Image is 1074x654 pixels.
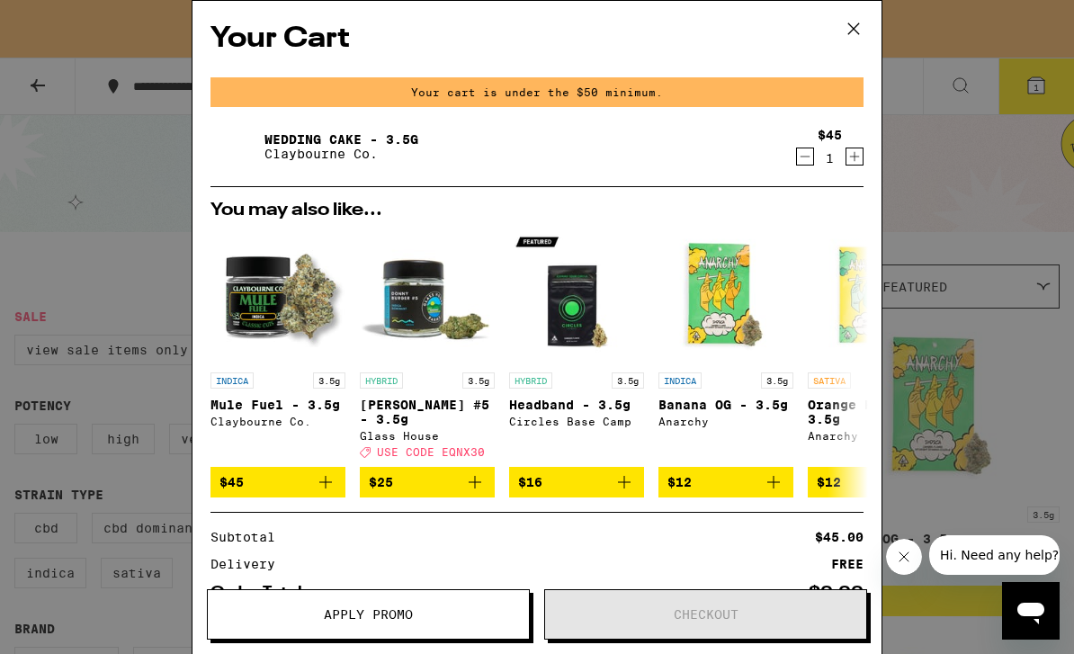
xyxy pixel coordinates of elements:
img: Glass House - Donny Burger #5 - 3.5g [360,228,495,363]
div: Order Total [210,585,315,601]
span: $25 [369,475,393,489]
p: HYBRID [509,372,552,389]
div: $0.00 [809,585,864,601]
span: $12 [667,475,692,489]
a: Open page for Headband - 3.5g from Circles Base Camp [509,228,644,467]
p: Banana OG - 3.5g [658,398,793,412]
p: 3.5g [612,372,644,389]
a: Open page for Banana OG - 3.5g from Anarchy [658,228,793,467]
a: Open page for Donny Burger #5 - 3.5g from Glass House [360,228,495,467]
span: USE CODE EQNX30 [377,446,485,458]
span: Checkout [674,608,738,621]
span: Apply Promo [324,608,413,621]
p: HYBRID [360,372,403,389]
button: Decrement [796,148,814,166]
iframe: Close message [886,539,922,575]
p: 3.5g [462,372,495,389]
button: Add to bag [509,467,644,497]
div: FREE [831,558,864,570]
img: Anarchy - Banana OG - 3.5g [658,228,793,363]
button: Checkout [544,589,867,640]
img: Claybourne Co. - Mule Fuel - 3.5g [210,228,345,363]
div: Subtotal [210,531,288,543]
div: $45 [818,128,842,142]
div: Glass House [360,430,495,442]
iframe: Button to launch messaging window [1002,582,1060,640]
div: Circles Base Camp [509,416,644,427]
span: $45 [219,475,244,489]
p: Claybourne Co. [264,147,418,161]
span: $16 [518,475,542,489]
a: Wedding Cake - 3.5g [264,132,418,147]
div: $45.00 [815,531,864,543]
button: Apply Promo [207,589,530,640]
p: SATIVA [808,372,851,389]
div: Anarchy [658,416,793,427]
span: $12 [817,475,841,489]
button: Add to bag [210,467,345,497]
div: Anarchy [808,430,943,442]
p: INDICA [658,372,702,389]
iframe: Message from company [929,535,1060,575]
a: Open page for Mule Fuel - 3.5g from Claybourne Co. [210,228,345,467]
p: Orange Runtz - 3.5g [808,398,943,426]
div: 1 [818,151,842,166]
p: 3.5g [761,372,793,389]
button: Add to bag [808,467,943,497]
h2: You may also like... [210,202,864,219]
p: Headband - 3.5g [509,398,644,412]
a: Open page for Orange Runtz - 3.5g from Anarchy [808,228,943,467]
button: Increment [846,148,864,166]
div: Delivery [210,558,288,570]
img: Wedding Cake - 3.5g [210,121,261,172]
button: Add to bag [658,467,793,497]
img: Anarchy - Orange Runtz - 3.5g [808,228,943,363]
div: Your cart is under the $50 minimum. [210,77,864,107]
div: Claybourne Co. [210,416,345,427]
p: [PERSON_NAME] #5 - 3.5g [360,398,495,426]
button: Add to bag [360,467,495,497]
p: 3.5g [313,372,345,389]
h2: Your Cart [210,19,864,59]
p: Mule Fuel - 3.5g [210,398,345,412]
img: Circles Base Camp - Headband - 3.5g [509,228,644,363]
